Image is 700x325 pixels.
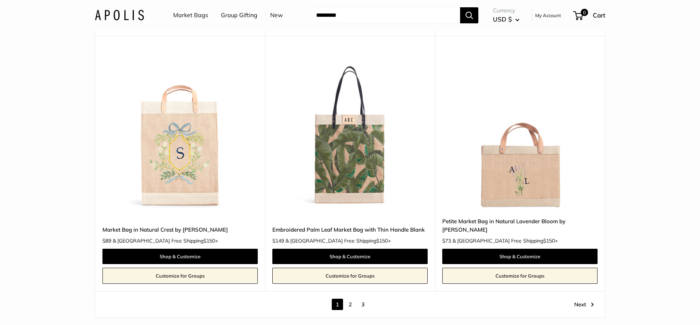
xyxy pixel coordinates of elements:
input: Search... [310,7,460,23]
a: description_Each bag takes 8-hours to handcraft thanks to our artisan cooperative.description_A m... [272,54,428,210]
span: $150 [543,237,555,244]
a: Shop & Customize [102,249,258,264]
span: $149 [272,237,284,244]
a: Next [574,299,594,310]
span: $73 [442,237,451,244]
span: $150 [203,237,215,244]
img: Market Bag in Natural Crest by Amy Logsdon [102,54,258,210]
img: Petite Market Bag in Natural Lavender Bloom by Amy Logsdon [442,54,598,210]
a: 0 Cart [574,9,605,21]
span: $89 [102,237,111,244]
span: & [GEOGRAPHIC_DATA] Free Shipping + [285,238,391,243]
span: USD $ [493,15,512,23]
button: Search [460,7,478,23]
span: & [GEOGRAPHIC_DATA] Free Shipping + [113,238,218,243]
a: Shop & Customize [442,249,598,264]
a: Petite Market Bag in Natural Lavender Bloom by [PERSON_NAME] [442,217,598,234]
a: My Account [535,11,561,20]
a: 2 [345,299,356,310]
a: 3 [357,299,369,310]
a: Customize for Groups [102,268,258,284]
span: 0 [581,9,588,16]
button: USD $ [493,13,520,25]
img: description_Each bag takes 8-hours to handcraft thanks to our artisan cooperative. [272,54,428,210]
a: New [270,10,283,21]
a: Petite Market Bag in Natural Lavender Bloom by Amy Logsdondescription_Amy Logson is a Ventura bas... [442,54,598,210]
a: Shop & Customize [272,249,428,264]
img: Apolis [95,10,144,20]
a: Group Gifting [221,10,257,21]
span: $150 [376,237,388,244]
a: Customize for Groups [442,268,598,284]
iframe: Sign Up via Text for Offers [6,297,78,319]
span: Cart [593,11,605,19]
a: Market Bags [173,10,208,21]
span: 1 [332,299,343,310]
a: Customize for Groups [272,268,428,284]
span: & [GEOGRAPHIC_DATA] Free Shipping + [452,238,558,243]
a: Market Bag in Natural Crest by [PERSON_NAME] [102,225,258,234]
a: Market Bag in Natural Crest by Amy LogsdonMarket Bag in Natural Crest by Amy Logsdon [102,54,258,210]
span: Currency [493,5,520,16]
a: Embroidered Palm Leaf Market Bag with Thin Handle Blank [272,225,428,234]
